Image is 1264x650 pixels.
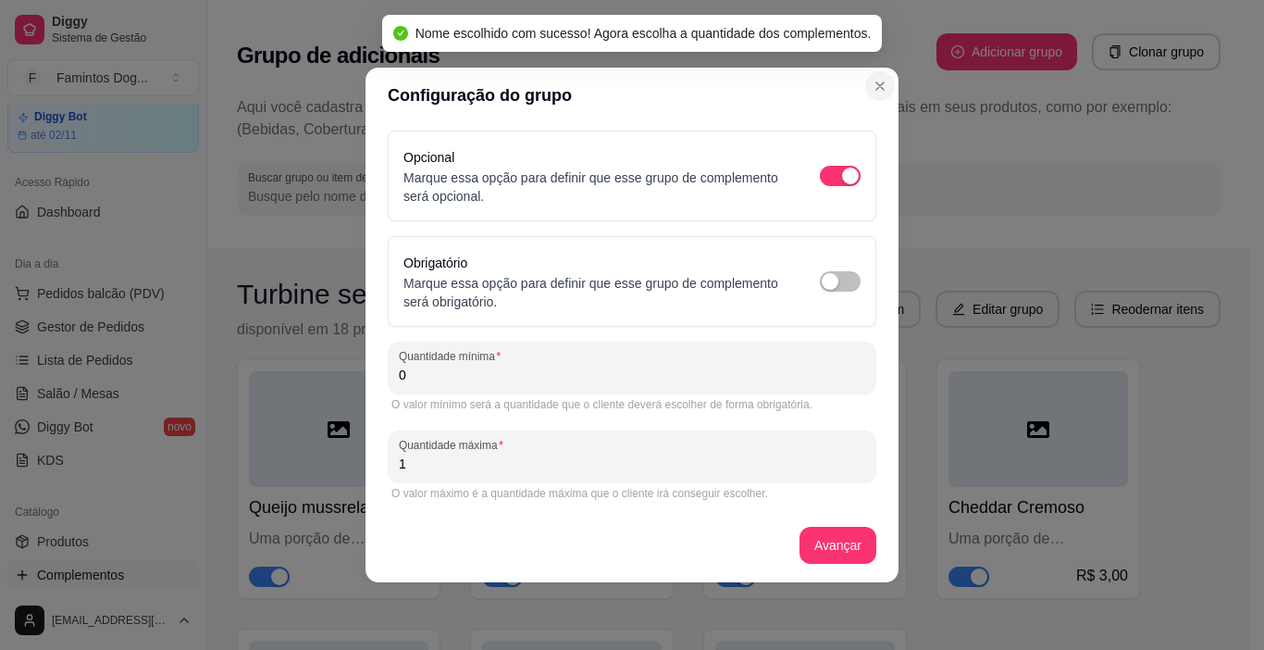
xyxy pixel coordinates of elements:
p: Marque essa opção para definir que esse grupo de complemento será obrigatório. [403,274,783,311]
div: O valor mínimo será a quantidade que o cliente deverá escolher de forma obrigatória. [391,397,873,412]
label: Opcional [403,150,454,165]
input: Quantidade mínima [399,366,865,384]
button: Close [865,71,895,101]
span: Nome escolhido com sucesso! Agora escolha a quantidade dos complementos. [415,26,872,41]
input: Quantidade máxima [399,455,865,473]
label: Quantidade máxima [399,437,510,453]
div: O valor máximo é a quantidade máxima que o cliente irá conseguir escolher. [391,486,873,501]
p: Marque essa opção para definir que esse grupo de complemento será opcional. [403,169,783,206]
span: check-circle [393,26,408,41]
label: Obrigatório [403,256,467,270]
label: Quantidade mínima [399,348,507,364]
button: Avançar [799,527,876,564]
header: Configuração do grupo [366,68,898,123]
